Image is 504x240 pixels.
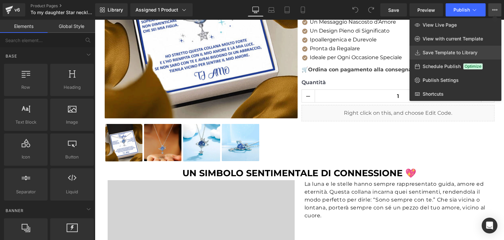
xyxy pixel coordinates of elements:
[207,58,400,70] label: Quantità
[13,148,397,159] h2: Un Simbolo Sentimentale di Connessione 💖
[207,47,213,53] span: 🛒
[48,20,95,33] a: Global Style
[6,188,46,195] span: Separator
[279,3,295,16] a: Tablet
[482,218,497,233] div: Open Intercom Messenger
[5,53,18,59] span: Base
[423,63,461,69] span: Schedule Publish
[31,10,94,15] span: To my daughter Star necklace Youtube
[88,104,126,142] img: Collana “Luna e Stelle” I Un Dono dal Cuore per Tua Figlia
[423,22,457,28] span: View Live Page
[6,84,46,91] span: Row
[6,119,46,126] span: Text Block
[52,119,92,126] span: Image
[417,7,435,13] span: Preview
[10,104,48,142] img: Collana “Luna e Stelle” I Un Dono dal Cuore per Tua Figlia
[388,7,399,13] span: Save
[446,3,486,16] button: Publish
[295,3,311,16] a: Mobile
[210,160,397,200] p: La luna e le stelle hanno sempre rappresentato guida, amore ed eternità. Questa collana incarna q...
[349,3,362,16] button: Undo
[95,3,128,16] a: New Library
[248,3,263,16] a: Desktop
[215,16,307,24] p: Ipoallergenica e Durevole
[49,104,87,141] img: Collana “Luna e Stelle” I Un Dono dal Cuore per Tua Figlia
[13,6,21,14] div: v6
[213,47,318,53] span: Ordina con pagamento alla consegna.
[453,7,470,12] span: Publish
[423,36,483,42] span: View with current Template
[3,3,25,16] a: v6
[488,3,501,16] button: View Live PageView with current TemplateSave Template to LibrarySchedule PublishOptimizePublish S...
[463,63,483,69] span: Optimize
[127,104,164,141] img: Collana “Luna e Stelle” I Un Dono dal Cuore per Tua Figlia
[365,3,378,16] button: Redo
[423,50,477,56] span: Save Template to Library
[52,84,92,91] span: Heading
[136,7,187,13] div: Assigned 1 Product
[5,207,24,214] span: Banner
[215,25,307,33] p: Pronta da Regalare
[423,91,444,97] span: Shortcuts
[52,188,92,195] span: Liquid
[215,7,307,15] p: Un Design Pieno di Significato
[52,154,92,160] span: Button
[108,7,123,13] span: Library
[215,34,307,42] p: Ideale per Ogni Occasione Speciale
[31,3,106,9] a: Product Pages
[6,154,46,160] span: Icon
[423,77,459,83] span: Publish Settings
[409,3,443,16] a: Preview
[263,3,279,16] a: Laptop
